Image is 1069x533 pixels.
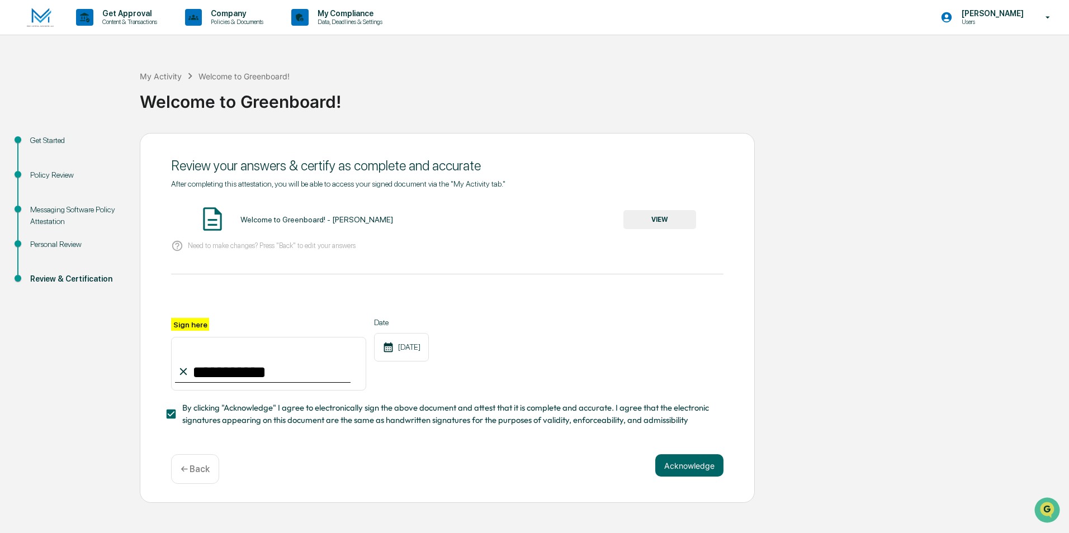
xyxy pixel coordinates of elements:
[202,9,269,18] p: Company
[22,162,70,173] span: Data Lookup
[188,241,356,250] p: Need to make changes? Press "Back" to edit your answers
[198,72,290,81] div: Welcome to Greenboard!
[27,8,54,27] img: logo
[140,72,182,81] div: My Activity
[953,18,1029,26] p: Users
[111,189,135,198] span: Pylon
[30,135,122,146] div: Get Started
[374,318,429,327] label: Date
[7,158,75,178] a: 🔎Data Lookup
[11,85,31,106] img: 1746055101610-c473b297-6a78-478c-a979-82029cc54cd1
[30,273,122,285] div: Review & Certification
[30,239,122,250] div: Personal Review
[38,97,141,106] div: We're available if you need us!
[81,142,90,151] div: 🗄️
[623,210,696,229] button: VIEW
[93,9,163,18] p: Get Approval
[171,179,505,188] span: After completing this attestation, you will be able to access your signed document via the "My Ac...
[190,89,204,102] button: Start new chat
[655,454,723,477] button: Acknowledge
[240,215,393,224] div: Welcome to Greenboard! - [PERSON_NAME]
[93,18,163,26] p: Content & Transactions
[11,163,20,172] div: 🔎
[171,158,723,174] div: Review your answers & certify as complete and accurate
[182,402,715,427] span: By clicking "Acknowledge" I agree to electronically sign the above document and attest that it is...
[11,23,204,41] p: How can we help?
[309,9,388,18] p: My Compliance
[38,85,183,97] div: Start new chat
[11,142,20,151] div: 🖐️
[309,18,388,26] p: Data, Deadlines & Settings
[22,141,72,152] span: Preclearance
[140,83,1063,112] div: Welcome to Greenboard!
[79,189,135,198] a: Powered byPylon
[92,141,139,152] span: Attestations
[374,333,429,361] div: [DATE]
[30,169,122,181] div: Policy Review
[202,18,269,26] p: Policies & Documents
[181,464,210,474] p: ← Back
[171,318,209,331] label: Sign here
[953,9,1029,18] p: [PERSON_NAME]
[7,136,77,156] a: 🖐️Preclearance
[1033,496,1063,526] iframe: Open customer support
[30,204,122,227] div: Messaging Software Policy Attestation
[77,136,143,156] a: 🗄️Attestations
[198,205,226,233] img: Document Icon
